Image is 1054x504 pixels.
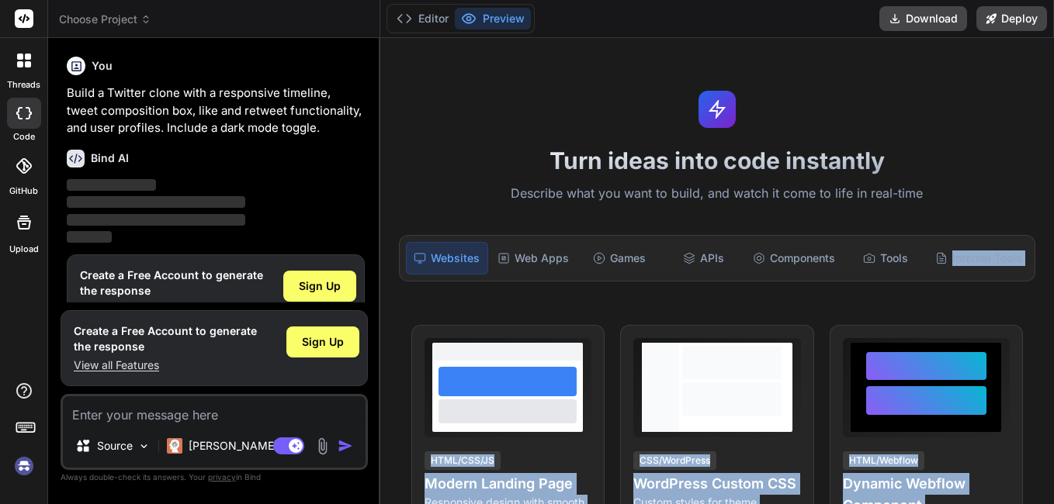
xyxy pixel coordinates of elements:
div: HTML/CSS/JS [425,451,501,470]
p: Always double-check its answers. Your in Bind [61,470,368,485]
span: Sign Up [302,334,344,350]
h4: WordPress Custom CSS [633,473,800,495]
span: ‌ [67,179,156,191]
img: Pick Models [137,440,151,453]
span: ‌ [67,214,245,226]
span: Sign Up [299,278,341,294]
div: Websites [406,242,489,274]
h6: Bind AI [91,150,129,166]
button: Download [879,6,967,31]
p: Source [97,438,133,454]
label: GitHub [9,185,38,198]
div: Web Apps [491,242,575,274]
button: Editor [390,8,455,29]
p: Describe what you want to build, and watch it come to life in real-time [390,184,1045,204]
div: HTML/Webflow [843,451,924,470]
label: Upload [9,243,39,256]
button: Deploy [976,6,1047,31]
div: Components [747,242,841,274]
div: Tools [844,242,926,274]
h1: Create a Free Account to generate the response [80,268,263,299]
img: attachment [314,437,331,455]
label: code [13,130,35,143]
div: CSS/WordPress [633,451,716,470]
p: View all Features [74,357,257,373]
div: Games [578,242,660,274]
img: signin [11,453,37,479]
label: threads [7,78,40,91]
img: Claude 4 Sonnet [167,438,182,454]
span: ‌ [67,196,245,208]
p: [PERSON_NAME] 4 S.. [189,438,304,454]
p: View all Features [80,302,263,317]
h6: You [92,58,113,74]
h4: Modern Landing Page [425,473,591,495]
h1: Turn ideas into code instantly [390,147,1045,174]
img: icon [338,438,353,454]
div: APIs [663,242,744,274]
button: Preview [455,8,531,29]
div: Internal Tools [929,242,1028,274]
span: Choose Project [59,12,151,27]
h1: Create a Free Account to generate the response [74,323,257,354]
span: privacy [208,472,236,482]
span: ‌ [67,231,112,243]
p: Build a Twitter clone with a responsive timeline, tweet composition box, like and retweet functio... [67,85,365,137]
